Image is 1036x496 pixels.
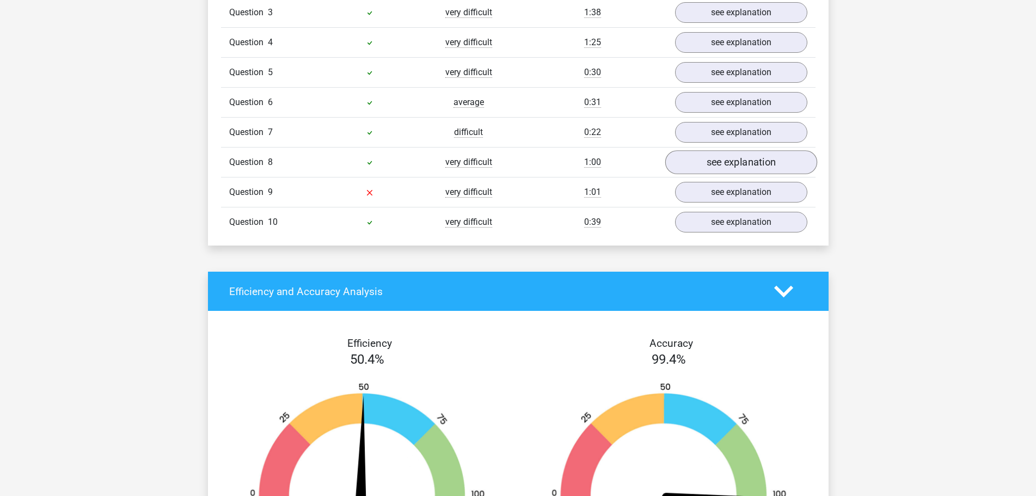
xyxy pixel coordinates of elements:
[350,352,384,367] span: 50.4%
[229,285,758,298] h4: Efficiency and Accuracy Analysis
[268,127,273,137] span: 7
[584,187,601,198] span: 1:01
[584,67,601,78] span: 0:30
[584,37,601,48] span: 1:25
[229,66,268,79] span: Question
[453,97,484,108] span: average
[229,337,510,350] h4: Efficiency
[675,32,807,53] a: see explanation
[268,217,278,227] span: 10
[584,7,601,18] span: 1:38
[229,186,268,199] span: Question
[229,36,268,49] span: Question
[652,352,686,367] span: 99.4%
[445,7,492,18] span: very difficult
[229,156,268,169] span: Question
[268,67,273,77] span: 5
[445,217,492,228] span: very difficult
[584,97,601,108] span: 0:31
[445,187,492,198] span: very difficult
[229,126,268,139] span: Question
[675,212,807,232] a: see explanation
[584,157,601,168] span: 1:00
[675,122,807,143] a: see explanation
[229,6,268,19] span: Question
[675,92,807,113] a: see explanation
[445,67,492,78] span: very difficult
[675,62,807,83] a: see explanation
[268,37,273,47] span: 4
[675,2,807,23] a: see explanation
[229,96,268,109] span: Question
[584,127,601,138] span: 0:22
[229,216,268,229] span: Question
[268,157,273,167] span: 8
[584,217,601,228] span: 0:39
[454,127,483,138] span: difficult
[531,337,812,350] h4: Accuracy
[445,157,492,168] span: very difficult
[268,7,273,17] span: 3
[268,97,273,107] span: 6
[268,187,273,197] span: 9
[445,37,492,48] span: very difficult
[675,182,807,203] a: see explanation
[665,150,817,174] a: see explanation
